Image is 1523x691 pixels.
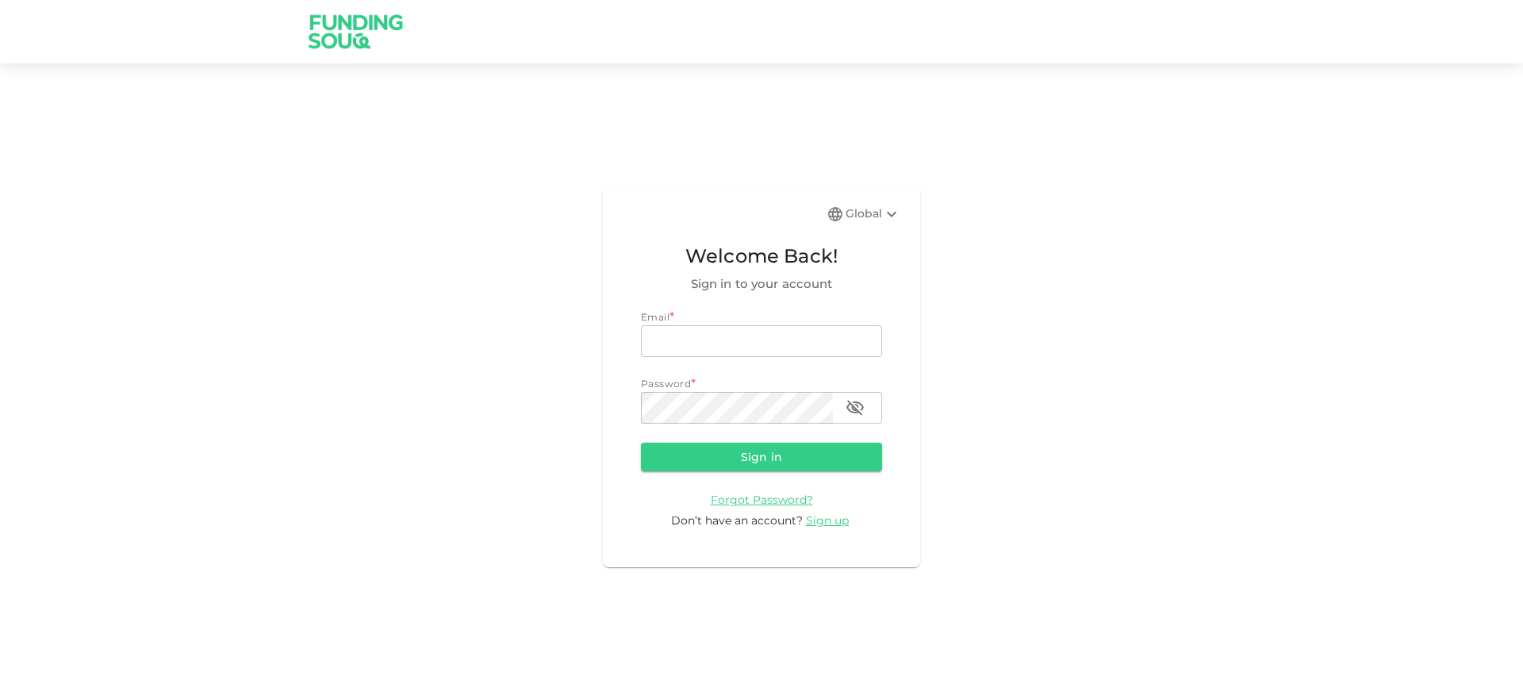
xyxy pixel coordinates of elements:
a: Forgot Password? [711,492,813,507]
span: Forgot Password? [711,493,813,507]
span: Welcome Back! [641,241,882,271]
span: Sign up [806,513,849,528]
button: Sign in [641,443,882,471]
span: Password [641,378,691,390]
input: email [641,325,882,357]
span: Email [641,311,669,323]
span: Don’t have an account? [671,513,803,528]
input: password [641,392,833,424]
span: Sign in to your account [641,274,882,294]
div: Global [846,205,901,224]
